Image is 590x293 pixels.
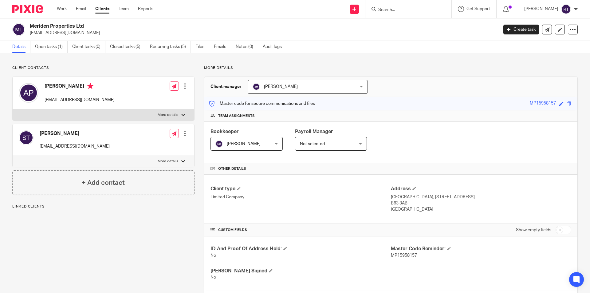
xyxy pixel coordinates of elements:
a: Closed tasks (5) [110,41,145,53]
img: svg%3E [12,23,25,36]
i: Primary [87,83,93,89]
span: [PERSON_NAME] [264,85,298,89]
span: No [210,275,216,279]
img: Pixie [12,5,43,13]
h3: Client manager [210,84,242,90]
img: svg%3E [19,130,33,145]
p: Linked clients [12,204,195,209]
p: Client contacts [12,65,195,70]
a: Files [195,41,209,53]
p: [GEOGRAPHIC_DATA] [391,206,571,212]
a: Client tasks (0) [72,41,105,53]
span: MP15958157 [391,253,417,258]
h4: [PERSON_NAME] [45,83,115,91]
a: Open tasks (1) [35,41,68,53]
a: Audit logs [263,41,286,53]
h4: Address [391,186,571,192]
h2: Meriden Properties Ltd [30,23,401,30]
p: [PERSON_NAME] [524,6,558,12]
span: [PERSON_NAME] [227,142,261,146]
span: Bookkeeper [210,129,239,134]
p: [EMAIL_ADDRESS][DOMAIN_NAME] [40,143,110,149]
p: B63 3AB [391,200,571,206]
h4: Client type [210,186,391,192]
a: Reports [138,6,153,12]
p: [GEOGRAPHIC_DATA], [STREET_ADDRESS] [391,194,571,200]
img: svg%3E [253,83,260,90]
h4: Master Code Reminder: [391,246,571,252]
span: Get Support [466,7,490,11]
p: Master code for secure communications and files [209,101,315,107]
h4: + Add contact [82,178,125,188]
label: Show empty fields [516,227,551,233]
h4: [PERSON_NAME] Signed [210,268,391,274]
img: svg%3E [215,140,223,148]
h4: CUSTOM FIELDS [210,228,391,232]
a: Clients [95,6,109,12]
span: Not selected [300,142,325,146]
a: Email [76,6,86,12]
p: [EMAIL_ADDRESS][DOMAIN_NAME] [45,97,115,103]
p: [EMAIL_ADDRESS][DOMAIN_NAME] [30,30,494,36]
a: Notes (0) [236,41,258,53]
p: More details [158,113,178,117]
a: Create task [503,25,539,34]
input: Search [378,7,433,13]
a: Recurring tasks (5) [150,41,191,53]
p: More details [158,159,178,164]
span: Payroll Manager [295,129,333,134]
span: Team assignments [218,113,255,118]
img: svg%3E [19,83,38,103]
a: Emails [214,41,231,53]
a: Team [119,6,129,12]
span: Other details [218,166,246,171]
h4: ID And Proof Of Address Held: [210,246,391,252]
div: MP15958157 [530,100,556,107]
h4: [PERSON_NAME] [40,130,110,137]
a: Work [57,6,67,12]
img: svg%3E [561,4,571,14]
span: No [210,253,216,258]
p: Limited Company [210,194,391,200]
a: Details [12,41,30,53]
p: More details [204,65,578,70]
